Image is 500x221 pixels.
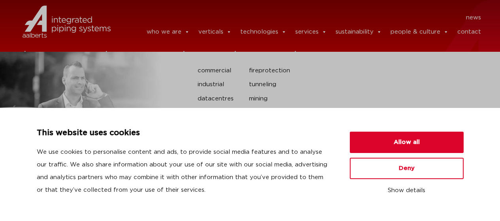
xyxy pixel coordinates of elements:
[198,79,237,90] a: industrial
[295,24,327,40] a: services
[249,66,391,76] a: fireprotection
[198,94,237,104] a: datacentres
[391,24,449,40] a: people & culture
[466,11,481,24] a: news
[147,24,190,40] a: who we are
[240,24,287,40] a: technologies
[249,94,391,104] a: mining
[457,24,481,40] a: contact
[37,127,331,140] p: This website uses cookies
[350,184,464,197] button: Show details
[123,11,481,24] nav: Menu
[350,132,464,153] button: Allow all
[336,24,382,40] a: sustainability
[350,158,464,179] button: Deny
[37,146,331,196] p: We use cookies to personalise content and ads, to provide social media features and to analyse ou...
[198,66,237,76] a: commercial
[249,79,391,90] a: tunneling
[198,24,232,40] a: verticals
